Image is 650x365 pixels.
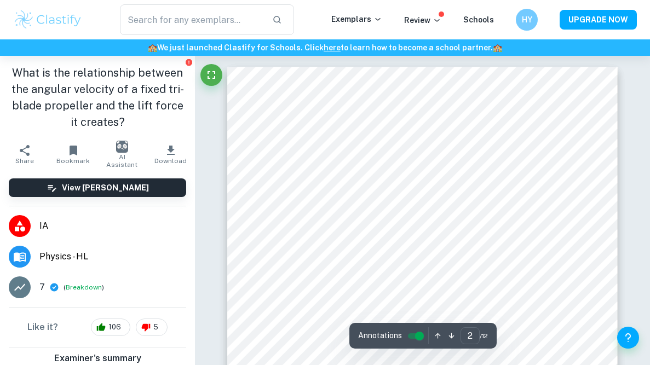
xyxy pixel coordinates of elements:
[64,282,104,293] span: ( )
[39,219,186,233] span: IA
[146,139,195,170] button: Download
[9,65,186,130] h1: What is the relationship between the angular velocity of a fixed tri-blade propeller and the lift...
[97,139,146,170] button: AI Assistant
[104,153,140,169] span: AI Assistant
[49,139,97,170] button: Bookmark
[521,14,533,26] h6: HY
[154,157,187,165] span: Download
[136,318,168,336] div: 5
[62,182,149,194] h6: View [PERSON_NAME]
[15,157,34,165] span: Share
[120,4,263,35] input: Search for any exemplars...
[185,58,193,66] button: Report issue
[617,327,639,349] button: Help and Feedback
[102,322,127,333] span: 106
[560,10,637,30] button: UPGRADE NOW
[66,282,102,292] button: Breakdown
[39,281,45,294] p: 7
[27,321,58,334] h6: Like it?
[516,9,538,31] button: HY
[4,352,191,365] h6: Examiner's summary
[463,15,494,24] a: Schools
[480,331,488,341] span: / 12
[148,43,157,52] span: 🏫
[493,43,502,52] span: 🏫
[147,322,164,333] span: 5
[13,9,83,31] img: Clastify logo
[2,42,648,54] h6: We just launched Clastify for Schools. Click to learn how to become a school partner.
[39,250,186,263] span: Physics - HL
[324,43,341,52] a: here
[9,178,186,197] button: View [PERSON_NAME]
[358,330,402,341] span: Annotations
[404,14,441,26] p: Review
[91,318,130,336] div: 106
[116,141,128,153] img: AI Assistant
[56,157,90,165] span: Bookmark
[200,64,222,86] button: Fullscreen
[331,13,382,25] p: Exemplars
